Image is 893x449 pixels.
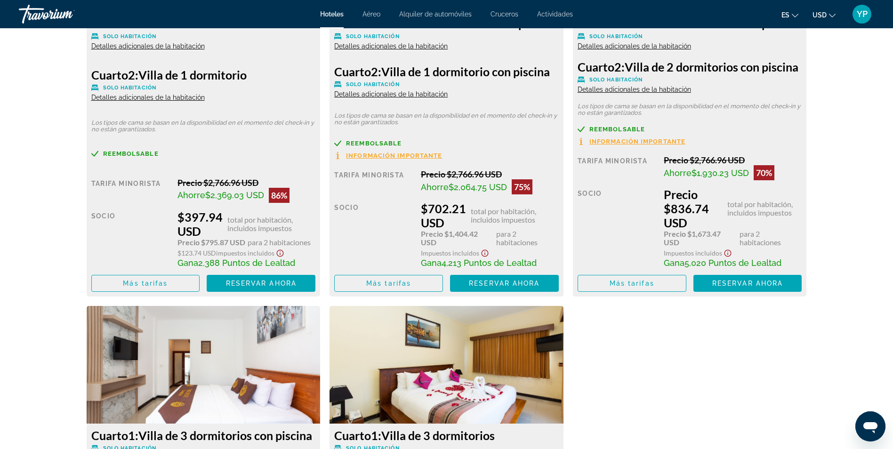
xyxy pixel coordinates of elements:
button: Mostrar descargo de responsabilidad de impuestos y cargos [479,247,491,257]
button: Más tarifas [334,275,443,292]
div: Socio [334,201,413,268]
span: 2: [91,68,138,82]
font: Villa de 3 dormitorios con piscina [91,428,312,442]
span: Detalles adicionales de la habitación [334,42,448,50]
span: 2,388 Puntos de Lealtad [198,258,295,268]
span: Detalles adicionales de la habitación [334,90,448,98]
span: Reservar ahora [469,280,539,287]
button: Cambiar idioma [781,8,798,22]
a: Cruceros [491,10,518,18]
span: Impuestos incluidos [664,249,722,257]
span: Solo habitación [346,81,400,88]
span: Gana [177,258,198,268]
img: d1821a88-ef6b-4a5a-b43c-f22ed677d1e9.jpeg [87,306,321,424]
span: Reembolsable [346,140,402,146]
span: 4,213 Puntos de Lealtad [442,258,537,268]
span: $2,369.03 USD [205,190,264,200]
span: Impuestos incluidos [216,249,274,257]
span: $123.74 USD [177,249,216,257]
span: YP [857,9,868,19]
div: Tarifa Minorista [334,169,413,194]
span: Solo habitación [589,77,643,83]
button: Información importante [334,152,442,160]
span: Cuarto [334,428,371,442]
span: Cuarto [91,428,128,442]
span: Cuarto [91,68,128,82]
button: Reservar ahora [207,275,315,292]
span: 2: [578,60,625,74]
span: Ahorre [421,182,449,192]
p: Los tipos de cama se basan en la disponibilidad en el momento del check-in y no están garantizados. [578,103,802,116]
button: Menú de usuario [850,4,874,24]
span: Cuarto [578,60,614,74]
div: 70% [754,165,774,180]
div: Socio [91,210,170,268]
font: $397.94 USD [177,210,225,238]
button: Cambiar moneda [813,8,836,22]
font: Villa de 2 dormitorios con piscina [578,60,798,74]
button: Más tarifas [578,275,686,292]
span: Más tarifas [123,280,168,287]
div: Precio $2,766.96 USD [421,169,559,179]
span: para 2 habitaciones [740,230,802,247]
span: total por habitación, incluidos impuestos [727,200,802,217]
span: Ahorre [177,190,205,200]
span: Cuarto [334,64,371,79]
button: Mostrar descargo de responsabilidad de impuestos y cargos [274,247,286,257]
span: Detalles adicionales de la habitación [91,94,205,101]
div: 86% [269,188,290,203]
span: 2: [334,64,381,79]
span: 1: [91,428,138,442]
span: es [781,11,789,19]
span: Detalles adicionales de la habitación [578,42,691,50]
span: Detalles adicionales de la habitación [91,42,205,50]
span: Gana [421,258,442,268]
span: Impuestos incluidos [421,249,479,257]
span: total por habitación, incluidos impuestos [471,207,559,224]
button: Información importante [578,137,685,145]
span: Precio $1,673.47 USD [664,230,737,247]
span: Solo habitación [589,33,643,40]
font: Villa de 1 dormitorio [91,68,247,82]
div: Precio $2,766.96 USD [664,155,802,165]
span: Gana [664,258,684,268]
span: Ahorre [664,168,692,178]
a: Hoteles [320,10,344,18]
p: Los tipos de cama se basan en la disponibilidad en el momento del check-in y no están garantizados. [91,120,316,133]
font: Villa de 3 dormitorios [334,428,495,442]
a: Aéreo [362,10,380,18]
div: Precio $2,766.96 USD [177,177,315,188]
button: Mostrar descargo de responsabilidad de impuestos y cargos [722,247,733,257]
button: Más tarifas [91,275,200,292]
span: Solo habitación [103,33,157,40]
span: Precio $795.87 USD [177,238,245,247]
span: Más tarifas [610,280,654,287]
span: total por habitación, incluidos impuestos [227,216,315,233]
div: Tarifa Minorista [91,177,170,203]
a: Reembolsable [91,150,316,157]
font: Precio $836.74 USD [664,187,725,230]
span: $2,064.75 USD [449,182,507,192]
font: Villa de 1 dormitorio con piscina [334,64,550,79]
p: Los tipos de cama se basan en la disponibilidad en el momento del check-in y no están garantizados. [334,112,559,126]
a: Actividades [537,10,573,18]
a: Alquiler de automóviles [399,10,472,18]
a: Reembolsable [578,126,802,133]
span: $1,930.23 USD [692,168,749,178]
span: Información importante [589,138,685,144]
div: 75% [512,179,532,194]
span: USD [813,11,827,19]
span: para 2 habitaciones [248,238,311,247]
span: Solo habitación [346,33,400,40]
span: Reservar ahora [226,280,297,287]
span: Detalles adicionales de la habitación [578,86,691,93]
button: Reservar ahora [450,275,559,292]
a: Travorium [19,2,113,26]
span: para 2 habitaciones [496,230,559,247]
img: 783a6518-b278-4536-950b-037e9ede7db3.jpeg [330,306,563,424]
span: Solo habitación [103,85,157,91]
